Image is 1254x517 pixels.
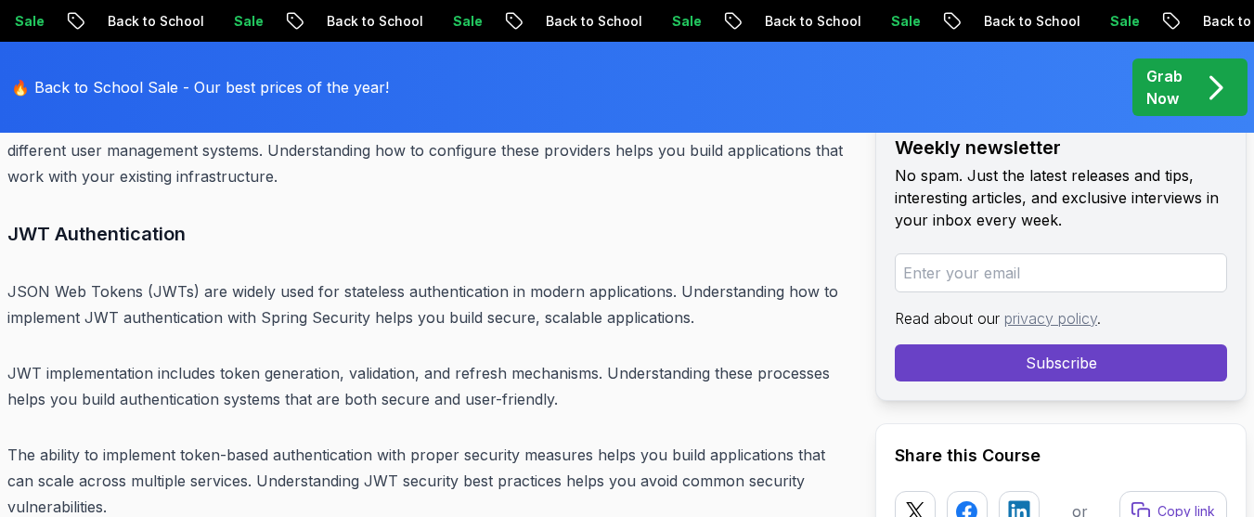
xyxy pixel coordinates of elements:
[7,219,846,249] h3: JWT Authentication
[11,76,389,98] p: 🔥 Back to School Sale - Our best prices of the year!
[895,443,1227,469] h2: Share this Course
[7,360,846,412] p: JWT implementation includes token generation, validation, and refresh mechanisms. Understanding t...
[872,12,931,31] p: Sale
[895,164,1227,231] p: No spam. Just the latest releases and tips, interesting articles, and exclusive interviews in you...
[214,12,274,31] p: Sale
[433,12,493,31] p: Sale
[1091,12,1150,31] p: Sale
[895,135,1227,161] h2: Weekly newsletter
[307,12,433,31] p: Back to School
[88,12,214,31] p: Back to School
[895,307,1227,330] p: Read about our .
[1004,309,1097,328] a: privacy policy
[964,12,1091,31] p: Back to School
[745,12,872,31] p: Back to School
[895,253,1227,292] input: Enter your email
[653,12,712,31] p: Sale
[7,111,846,189] p: The ability to configure different authentication providers (in-memory, database, LDAP) helps you...
[895,344,1227,381] button: Subscribe
[526,12,653,31] p: Back to School
[1146,65,1183,110] p: Grab Now
[7,278,846,330] p: JSON Web Tokens (JWTs) are widely used for stateless authentication in modern applications. Under...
